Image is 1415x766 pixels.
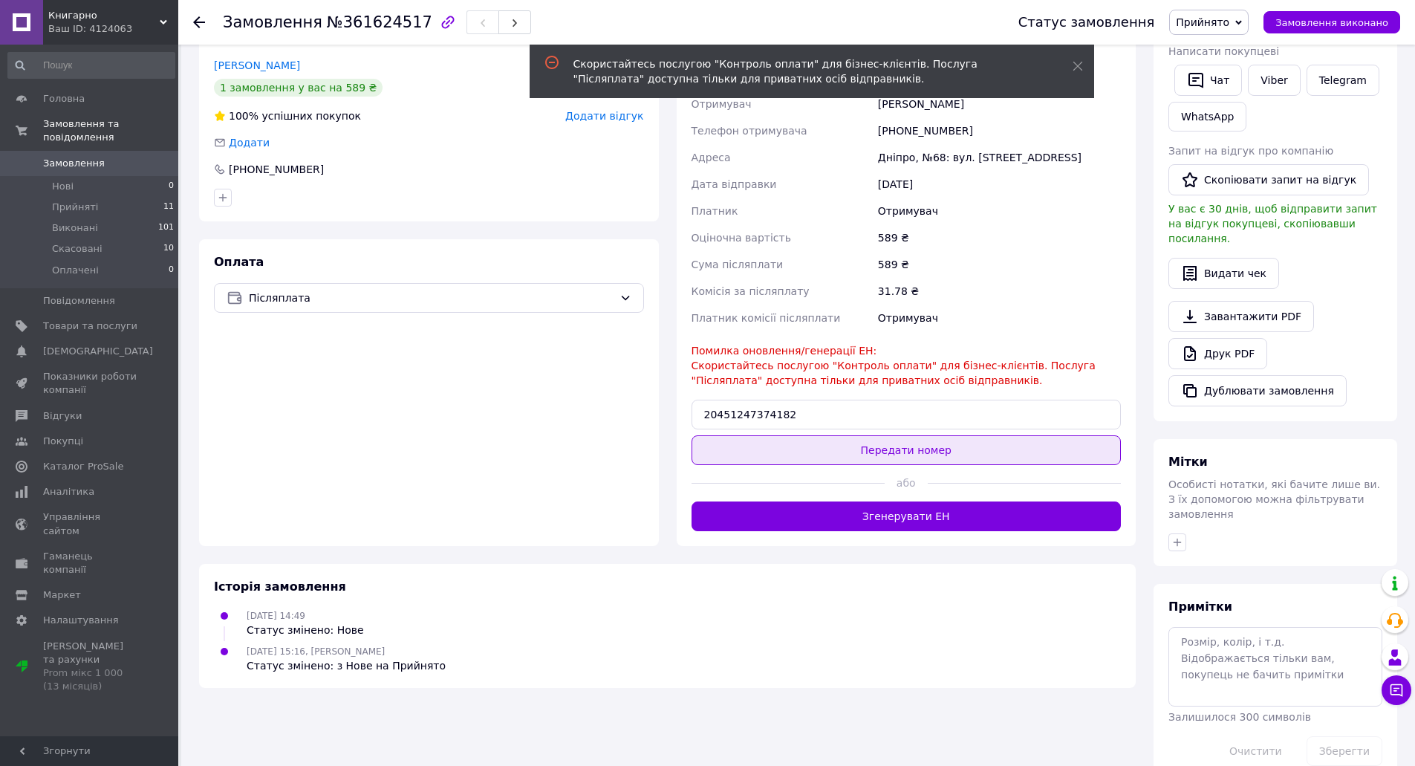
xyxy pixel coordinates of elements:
span: Замовлення виконано [1275,17,1388,28]
input: Пошук [7,52,175,79]
span: 100% [229,110,258,122]
span: Сума післяплати [692,259,784,270]
a: Друк PDF [1168,338,1267,369]
span: Платник [692,205,738,217]
span: Прийняті [52,201,98,214]
span: Налаштування [43,614,119,627]
span: Нові [52,180,74,193]
span: 101 [158,221,174,235]
span: Управління сайтом [43,510,137,537]
span: 0 [169,180,174,193]
div: 589 ₴ [875,224,1124,251]
div: Статус замовлення [1018,15,1155,30]
span: Показники роботи компанії [43,370,137,397]
div: 31.78 ₴ [875,278,1124,305]
a: Завантажити PDF [1168,301,1314,332]
div: успішних покупок [214,108,361,123]
span: Відгуки [43,409,82,423]
span: Дата відправки [692,178,777,190]
span: Скасовані [52,242,103,256]
button: Замовлення виконано [1263,11,1400,33]
span: Прийнято [1176,16,1229,28]
button: Згенерувати ЕН [692,502,1122,531]
div: [PHONE_NUMBER] [875,117,1124,144]
div: Prom мікс 1 000 (13 місяців) [43,666,137,693]
span: Запит на відгук про компанію [1168,145,1333,157]
div: Статус змінено: Нове [247,623,364,637]
span: Отримувач [692,98,752,110]
input: Номер експрес-накладної [692,400,1122,429]
span: Виконані [52,221,98,235]
span: Аналітика [43,485,94,499]
span: [DEMOGRAPHIC_DATA] [43,345,153,358]
span: Книгарно [48,9,160,22]
div: 1 замовлення у вас на 589 ₴ [214,79,383,97]
span: Гаманець компанії [43,550,137,577]
span: Товари та послуги [43,319,137,333]
span: Мітки [1168,455,1208,469]
span: Історія замовлення [214,580,346,594]
span: Адреса [692,152,731,163]
button: Чат з покупцем [1382,675,1411,705]
div: Повернутися назад [193,15,205,30]
button: Чат [1174,65,1242,96]
span: Примітки [1168,600,1232,614]
a: [PERSON_NAME] [214,59,300,71]
div: [PHONE_NUMBER] [227,162,325,177]
span: Покупці [43,435,83,448]
span: №361624517 [327,13,432,31]
span: Каталог ProSale [43,460,123,473]
span: Замовлення [43,157,105,170]
span: 11 [163,201,174,214]
span: Оплата [214,255,264,269]
span: Комісія за післяплату [692,285,810,297]
button: Дублювати замовлення [1168,375,1347,406]
button: Видати чек [1168,258,1279,289]
span: Оплачені [52,264,99,277]
span: Особисті нотатки, які бачите лише ви. З їх допомогою можна фільтрувати замовлення [1168,478,1380,520]
div: 589 ₴ [875,251,1124,278]
span: або [885,475,928,490]
button: Передати номер [692,435,1122,465]
div: Отримувач [875,198,1124,224]
span: Помилка оновлення/генерації ЕН: Скористайтесь послугою "Контроль оплати" для бізнес-клієнтів. Пос... [692,345,1096,386]
div: Ваш ID: 4124063 [48,22,178,36]
span: Додати [229,137,270,149]
span: [DATE] 14:49 [247,611,305,621]
span: Повідомлення [43,294,115,308]
a: WhatsApp [1168,102,1246,132]
div: [DATE] [875,171,1124,198]
span: Післяплата [249,290,614,306]
span: Головна [43,92,85,106]
div: Скористайтесь послугою "Контроль оплати" для бізнес-клієнтів. Послуга "Післяплата" доступна тільк... [573,56,1035,86]
div: Дніпро, №68: вул. [STREET_ADDRESS] [875,144,1124,171]
span: Маркет [43,588,81,602]
span: Оціночна вартість [692,232,791,244]
div: Статус змінено: з Нове на Прийнято [247,658,446,673]
div: Отримувач [875,305,1124,331]
span: 0 [169,264,174,277]
span: Телефон отримувача [692,125,807,137]
a: Viber [1248,65,1300,96]
div: [PERSON_NAME] [875,91,1124,117]
span: [DATE] 15:16, [PERSON_NAME] [247,646,385,657]
span: Написати покупцеві [1168,45,1279,57]
a: Telegram [1307,65,1379,96]
span: Платник комісії післяплати [692,312,841,324]
span: Замовлення та повідомлення [43,117,178,144]
span: У вас є 30 днів, щоб відправити запит на відгук покупцеві, скопіювавши посилання. [1168,203,1377,244]
span: Залишилося 300 символів [1168,711,1311,723]
span: Додати відгук [565,110,643,122]
span: [PERSON_NAME] та рахунки [43,640,137,694]
button: Скопіювати запит на відгук [1168,164,1369,195]
span: Замовлення [223,13,322,31]
span: 10 [163,242,174,256]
